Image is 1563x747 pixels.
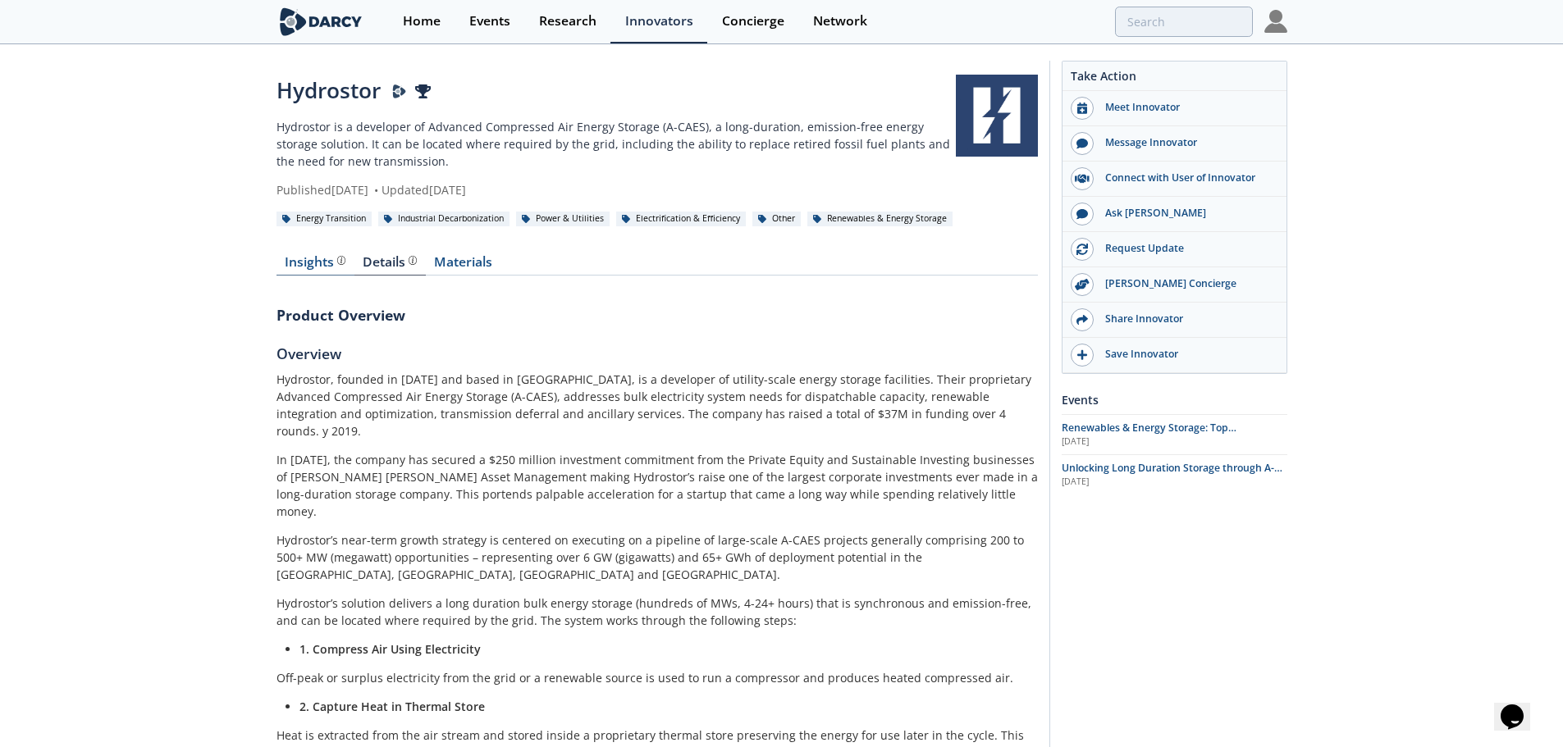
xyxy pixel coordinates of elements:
img: Darcy Presenter [392,84,407,99]
p: Off-peak or surplus electricity from the grid or a renewable source is used to run a compressor a... [276,669,1038,686]
h5: Overview [276,343,1038,364]
img: information.svg [337,256,346,265]
div: Request Update [1094,241,1277,256]
div: Take Action [1063,67,1287,91]
a: Details [354,256,426,276]
div: Industrial Decarbonization [378,212,510,226]
div: Ask [PERSON_NAME] [1094,206,1277,221]
a: Renewables & Energy Storage: Top Technologies from 2021 [DATE] [1062,421,1287,449]
div: Message Innovator [1094,135,1277,150]
div: Insights [285,256,345,269]
div: Published [DATE] Updated [DATE] [276,181,956,198]
div: Details [363,256,417,269]
div: Events [469,15,510,28]
div: Research [539,15,596,28]
div: Events [1062,385,1287,414]
div: Connect with User of Innovator [1094,171,1277,185]
div: Other [752,212,802,226]
a: Unlocking Long Duration Storage through A-CAES with Hydrostor [DATE] [1062,461,1287,489]
p: Hydrostor’s solution delivers a long duration bulk energy storage (hundreds of MWs, 4-24+ hours) ... [276,594,1038,629]
p: Hydrostor is a developer of Advanced Compressed Air Energy Storage (A-CAES), a long-duration, emi... [276,118,956,170]
div: [PERSON_NAME] Concierge [1094,276,1277,291]
p: In [DATE], the company has secured a $250 million investment commitment from the Private Equity a... [276,451,1038,520]
a: Insights [276,256,354,276]
div: Power & Utilities [516,212,610,226]
span: Renewables & Energy Storage: Top Technologies from 2021 [1062,421,1236,449]
div: Hydrostor [276,75,956,107]
div: Energy Transition [276,212,372,226]
button: Save Innovator [1063,338,1287,373]
p: Hydrostor, founded in [DATE] and based in [GEOGRAPHIC_DATA], is a developer of utility-scale ener... [276,371,1038,440]
div: Innovators [625,15,693,28]
div: [DATE] [1062,435,1287,449]
div: [DATE] [1062,476,1287,489]
div: Renewables & Energy Storage [807,212,953,226]
strong: 2. Capture Heat in Thermal Store [299,699,485,714]
div: Meet Innovator [1094,100,1277,115]
p: Hydrostor’s near-term growth strategy is centered on executing on a pipeline of large-scale A-CAE... [276,531,1038,583]
div: Home [403,15,441,28]
h3: Product Overview [276,304,1038,326]
a: Materials [426,256,501,276]
iframe: chat widget [1494,681,1547,731]
div: Save Innovator [1094,347,1277,362]
div: Network [813,15,867,28]
div: Concierge [722,15,784,28]
div: Electrification & Efficiency [616,212,747,226]
img: Profile [1264,10,1287,33]
img: logo-wide.svg [276,7,366,36]
span: • [372,182,382,198]
input: Advanced Search [1115,7,1253,37]
span: Unlocking Long Duration Storage through A-CAES with Hydrostor [1062,461,1282,490]
div: Share Innovator [1094,312,1277,326]
strong: 1. Compress Air Using Electricity [299,641,481,657]
img: information.svg [409,256,418,265]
